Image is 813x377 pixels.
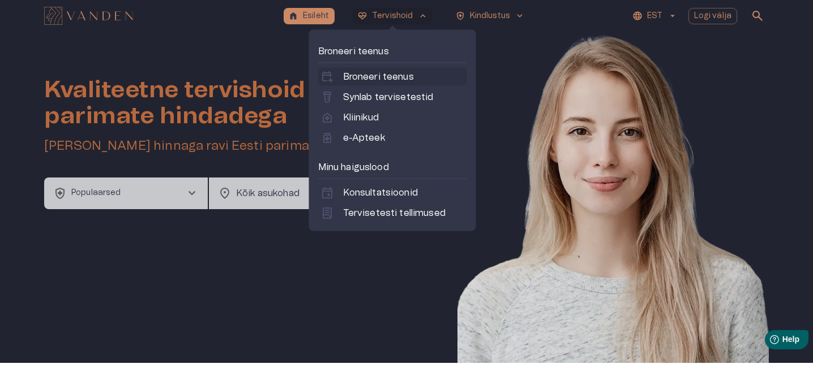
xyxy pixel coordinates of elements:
[725,326,813,357] iframe: Help widget launcher
[343,70,414,84] p: Broneeri teenus
[318,45,467,58] p: Broneeri teenus
[236,187,332,200] p: Kõik asukohad
[320,70,465,84] a: calendar_add_onBroneeri teenus
[320,131,465,145] a: medicatione-Apteek
[320,206,334,220] span: lab_profile
[343,206,446,220] p: Tervisetesti tellimused
[357,11,367,21] span: ecg_heart
[318,161,467,174] p: Minu haiguslood
[320,111,465,124] a: home_healthKliinikud
[746,5,769,27] button: open search modal
[688,8,738,24] button: Logi välja
[218,187,232,200] span: location_on
[44,8,279,24] a: Navigate to homepage
[372,10,413,22] p: Tervishoid
[320,90,334,104] span: labs
[320,131,334,145] span: medication
[288,11,298,21] span: home
[631,8,679,24] button: EST
[451,8,530,24] button: health_and_safetyKindlustuskeyboard_arrow_down
[320,186,334,200] span: event
[343,186,418,200] p: Konsultatsioonid
[694,10,732,22] p: Logi välja
[284,8,335,24] button: homeEsileht
[320,90,465,104] a: labsSynlab tervisetestid
[44,177,208,209] button: health_and_safetyPopulaarsedchevron_right
[44,77,411,129] h1: Kvaliteetne tervishoid parimate hindadega
[320,111,334,124] span: home_health
[320,186,465,200] a: eventKonsultatsioonid
[343,131,385,145] p: e-Apteek
[343,90,434,104] p: Synlab tervisetestid
[647,10,662,22] p: EST
[44,7,133,25] img: Vanden logo
[53,187,67,200] span: health_and_safety
[320,70,334,84] span: calendar_add_on
[343,111,379,124] p: Kliinikud
[320,206,465,220] a: lab_profileTervisetesti tellimused
[185,187,199,200] span: chevron_right
[418,11,428,21] span: keyboard_arrow_up
[71,187,121,199] p: Populaarsed
[44,138,411,154] h5: [PERSON_NAME] hinnaga ravi Eesti parimatelt kliinikutelt
[455,11,465,21] span: health_and_safety
[751,9,764,23] span: search
[470,10,511,22] p: Kindlustus
[303,10,329,22] p: Esileht
[353,8,433,24] button: ecg_heartTervishoidkeyboard_arrow_up
[515,11,525,21] span: keyboard_arrow_down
